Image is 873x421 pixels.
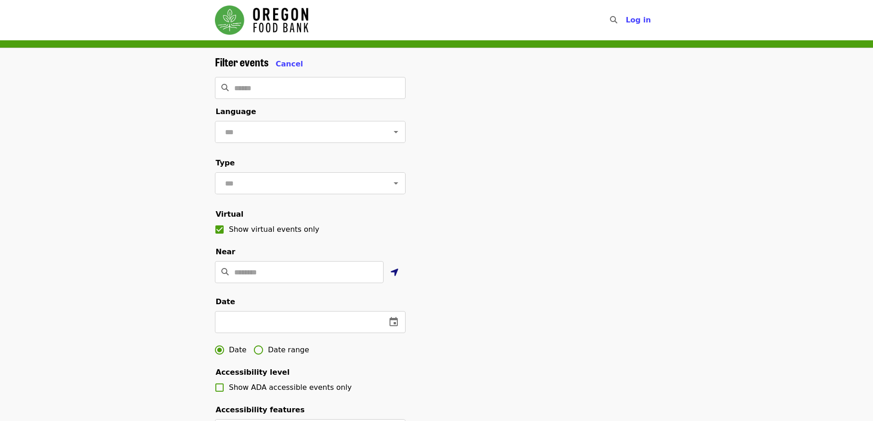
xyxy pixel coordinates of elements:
button: Open [390,177,402,190]
span: Log in [626,16,651,24]
input: Search [623,9,630,31]
span: Date [216,297,236,306]
span: Accessibility level [216,368,290,377]
span: Type [216,159,235,167]
button: Log in [618,11,658,29]
i: search icon [221,83,229,92]
button: Use my location [384,262,406,284]
span: Date range [268,344,309,355]
button: Open [390,126,402,138]
span: Language [216,107,256,116]
input: Search [234,77,406,99]
span: Date [229,344,247,355]
span: Show ADA accessible events only [229,383,352,392]
span: Accessibility features [216,405,305,414]
img: Oregon Food Bank - Home [215,5,308,35]
i: search icon [610,16,617,24]
span: Virtual [216,210,244,219]
button: change date [383,311,405,333]
span: Filter events [215,54,269,70]
span: Near [216,247,236,256]
button: Cancel [276,59,303,70]
input: Location [234,261,384,283]
i: location-arrow icon [390,267,399,278]
span: Cancel [276,60,303,68]
i: search icon [221,268,229,276]
span: Show virtual events only [229,225,319,234]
